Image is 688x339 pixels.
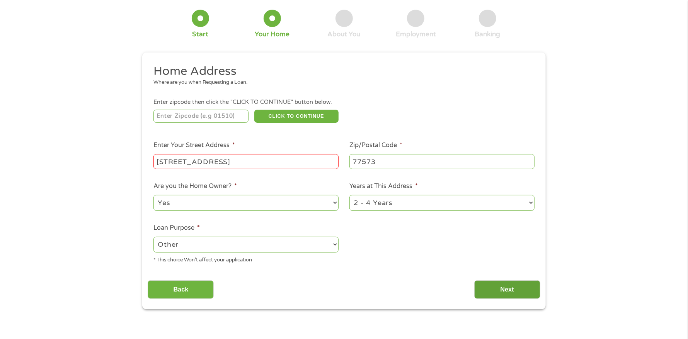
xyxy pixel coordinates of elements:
[148,280,214,299] input: Back
[349,141,402,149] label: Zip/Postal Code
[153,141,235,149] label: Enter Your Street Address
[255,30,290,39] div: Your Home
[153,182,237,190] label: Are you the Home Owner?
[396,30,436,39] div: Employment
[192,30,208,39] div: Start
[153,64,529,79] h2: Home Address
[349,182,418,190] label: Years at This Address
[475,30,501,39] div: Banking
[153,79,529,86] div: Where are you when Requesting a Loan.
[153,110,249,123] input: Enter Zipcode (e.g 01510)
[254,110,339,123] button: CLICK TO CONTINUE
[474,280,540,299] input: Next
[153,154,339,169] input: 1 Main Street
[153,224,200,232] label: Loan Purpose
[153,98,535,107] div: Enter zipcode then click the "CLICK TO CONTINUE" button below.
[153,254,339,264] div: * This choice Won’t affect your application
[328,30,361,39] div: About You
